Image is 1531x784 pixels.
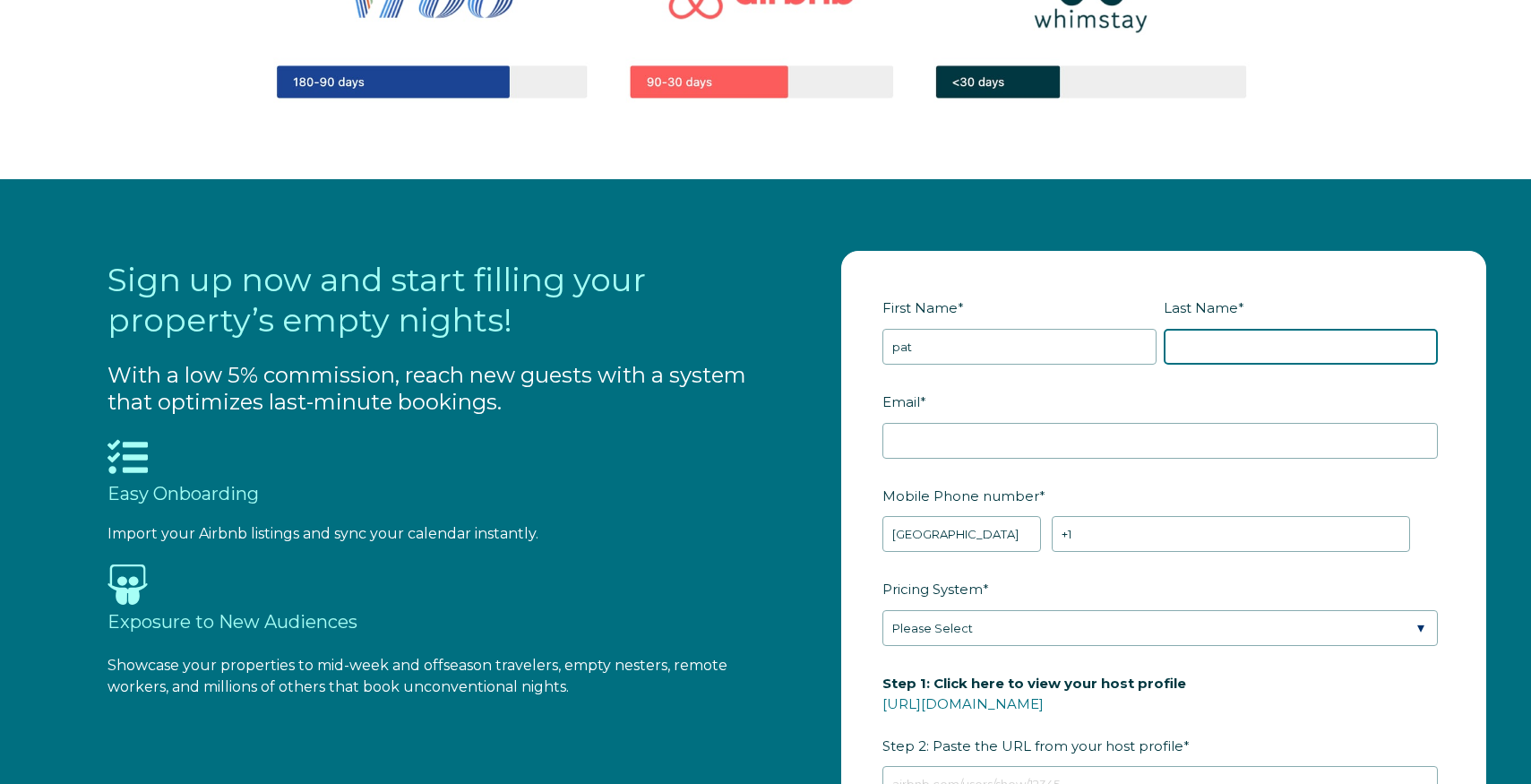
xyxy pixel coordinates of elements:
span: Pricing System [882,575,983,603]
span: Showcase your properties to mid-week and offseason travelers, empty nesters, remote workers, and ... [108,657,727,695]
span: First Name [882,294,958,322]
span: Step 1: Click here to view your host profile [882,669,1186,697]
span: Exposure to New Audiences [108,611,357,633]
a: [URL][DOMAIN_NAME] [882,695,1044,712]
span: Sign up now and start filling your property’s empty nights! [108,260,646,340]
span: Last Name [1164,294,1238,322]
span: Easy Onboarding [108,483,259,504]
span: Email [882,388,920,416]
span: With a low 5% commission, reach new guests with a system that optimizes last-minute bookings. [108,362,746,415]
span: Step 2: Paste the URL from your host profile [882,669,1186,760]
span: Mobile Phone number [882,482,1039,510]
span: Import your Airbnb listings and sync your calendar instantly. [108,525,538,542]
